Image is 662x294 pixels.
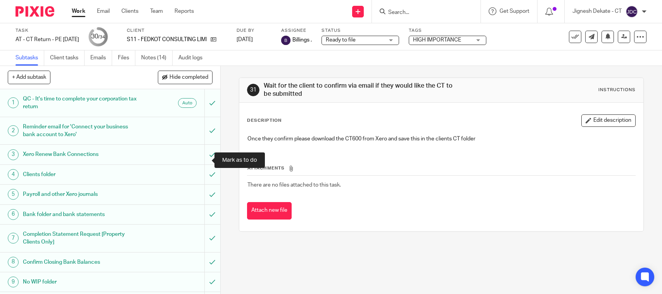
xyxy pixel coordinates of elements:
[16,36,79,43] div: AT - CT Return - PE [DATE]
[121,7,138,15] a: Clients
[178,98,197,108] div: Auto
[247,84,259,96] div: 31
[23,169,139,180] h1: Clients folder
[321,28,399,34] label: Status
[90,50,112,66] a: Emails
[16,6,54,17] img: Pixie
[8,169,19,180] div: 4
[247,135,635,143] p: Once they confirm please download the CT600 from Xero and save this in the clients CT folder
[247,202,292,220] button: Attach new file
[409,28,486,34] label: Tags
[127,36,207,43] p: S11 - FEDKOT CONSULTING LIMITED
[8,233,19,244] div: 7
[281,28,312,34] label: Assignee
[91,32,105,41] div: 30
[118,50,135,66] a: Files
[626,5,638,18] img: svg%3E
[178,50,208,66] a: Audit logs
[16,50,44,66] a: Subtasks
[8,257,19,268] div: 8
[23,256,139,268] h1: Confirm Closing Bank Balances
[8,209,19,220] div: 6
[175,7,194,15] a: Reports
[23,121,139,141] h1: Reminder email for 'Connect your business bank account to Xero'
[264,82,458,99] h1: Wait for the client to confirm via email if they would like the CT to be submitted
[16,28,79,34] label: Task
[8,149,19,160] div: 3
[326,37,356,43] span: Ready to file
[23,209,139,220] h1: Bank folder and bank statements
[169,74,208,81] span: Hide completed
[500,9,529,14] span: Get Support
[8,125,19,136] div: 2
[50,50,85,66] a: Client tasks
[237,37,253,42] span: [DATE]
[572,7,622,15] p: Jignesh Dekate - CT
[127,28,227,34] label: Client
[247,182,341,188] span: There are no files attached to this task.
[237,28,271,34] label: Due by
[281,36,290,45] img: svg%3E
[158,71,213,84] button: Hide completed
[98,35,105,39] small: /34
[23,189,139,200] h1: Payroll and other Xero journals
[23,276,139,288] h1: No WIP folder
[247,118,282,124] p: Description
[292,36,312,44] span: Billings .
[413,37,461,43] span: HIGH IMPORTANCE
[598,87,636,93] div: Instructions
[387,9,457,16] input: Search
[247,166,285,170] span: Attachments
[8,71,50,84] button: + Add subtask
[23,93,139,113] h1: QC - It's time to complete your corporation tax return
[23,149,139,160] h1: Xero Renew Bank Connections
[8,277,19,287] div: 9
[16,36,79,43] div: AT - CT Return - PE 31-12-2024
[8,189,19,200] div: 5
[97,7,110,15] a: Email
[72,7,85,15] a: Work
[150,7,163,15] a: Team
[23,228,139,248] h1: Completion Statement Request [Property Clients Only]
[8,97,19,108] div: 1
[581,114,636,127] button: Edit description
[141,50,173,66] a: Notes (14)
